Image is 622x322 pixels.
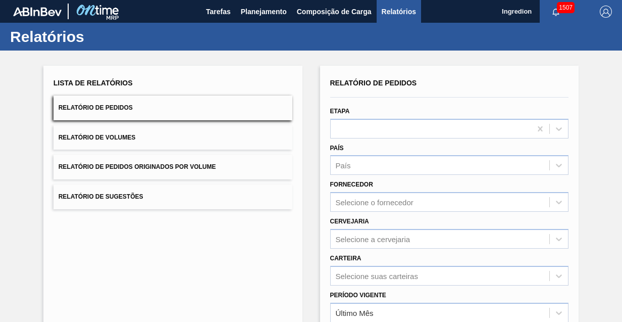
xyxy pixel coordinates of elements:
div: País [336,161,351,170]
div: Selecione a cervejaria [336,235,410,243]
label: Fornecedor [330,181,373,188]
span: Relatório de Pedidos [59,104,133,111]
div: Selecione o fornecedor [336,198,413,207]
div: Selecione suas carteiras [336,271,418,280]
label: Período Vigente [330,292,386,299]
button: Notificações [540,5,572,19]
span: Relatório de Volumes [59,134,135,141]
div: Último Mês [336,308,374,317]
span: Relatório de Sugestões [59,193,143,200]
button: Relatório de Volumes [54,125,292,150]
span: Relatório de Pedidos Originados por Volume [59,163,216,170]
span: 1507 [557,2,575,13]
span: Planejamento [241,6,287,18]
img: Logout [600,6,612,18]
span: Relatório de Pedidos [330,79,417,87]
span: Lista de Relatórios [54,79,133,87]
span: Relatórios [382,6,416,18]
button: Relatório de Sugestões [54,185,292,209]
button: Relatório de Pedidos [54,96,292,120]
label: Carteira [330,255,361,262]
label: Etapa [330,108,350,115]
label: País [330,145,344,152]
label: Cervejaria [330,218,369,225]
button: Relatório de Pedidos Originados por Volume [54,155,292,179]
span: Composição de Carga [297,6,372,18]
img: TNhmsLtSVTkK8tSr43FrP2fwEKptu5GPRR3wAAAABJRU5ErkJggg== [13,7,62,16]
h1: Relatórios [10,31,189,42]
span: Tarefas [206,6,231,18]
